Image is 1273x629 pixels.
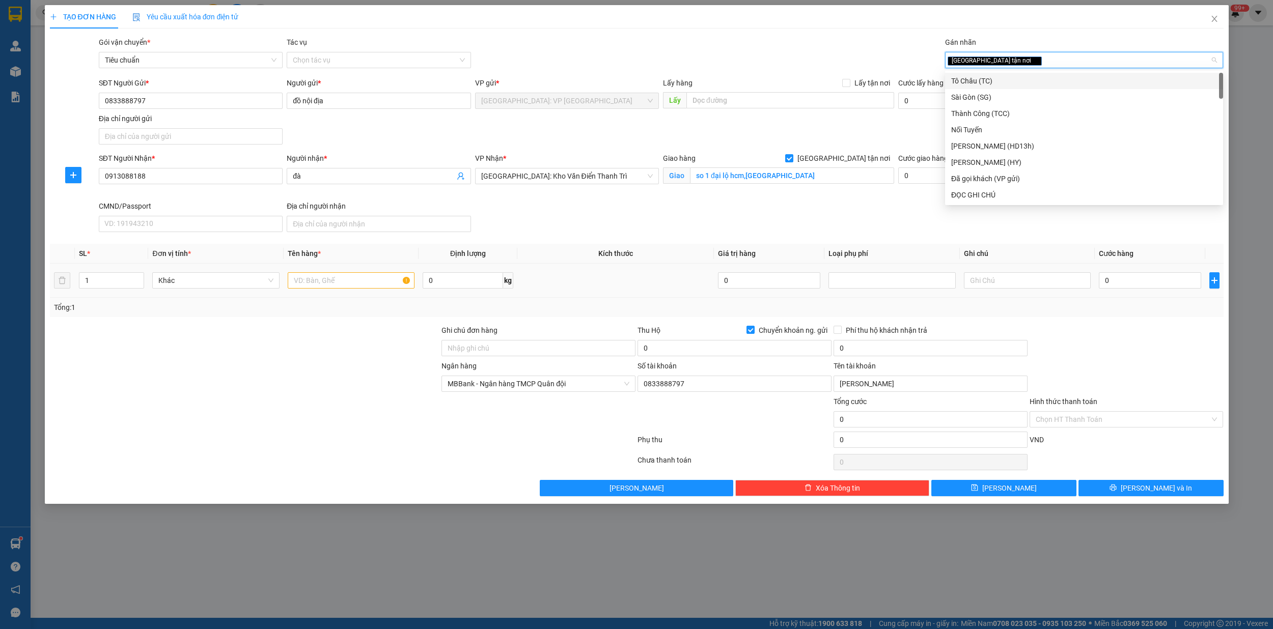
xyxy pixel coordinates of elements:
[686,92,894,108] input: Dọc đường
[287,201,471,212] div: Địa chỉ người nhận
[718,272,820,289] input: 0
[951,75,1217,87] div: Tô Châu (TC)
[66,171,81,179] span: plus
[441,340,635,356] input: Ghi chú đơn hàng
[842,325,931,336] span: Phí thu hộ khách nhận trả
[945,154,1223,170] div: Hoàng Yến (HY)
[638,362,677,370] label: Số tài khoản
[598,249,633,258] span: Kích thước
[54,272,70,289] button: delete
[638,376,832,392] input: Số tài khoản
[834,376,1028,392] input: Tên tài khoản
[481,168,653,184] span: Hà Nội: Kho Văn Điển Thanh Trì
[1121,482,1192,494] span: [PERSON_NAME] và In
[1210,15,1219,23] span: close
[475,154,503,162] span: VP Nhận
[982,482,1037,494] span: [PERSON_NAME]
[834,397,867,406] span: Tổng cước
[951,124,1217,135] div: Nối Tuyến
[834,362,876,370] label: Tên tài khoản
[755,325,832,336] span: Chuyển khoản ng. gửi
[18,15,210,26] strong: BIÊN NHẬN VẬN CHUYỂN BẢO AN EXPRESS
[441,362,477,370] label: Ngân hàng
[1030,436,1044,444] span: VND
[945,73,1223,89] div: Tô Châu (TC)
[898,154,948,162] label: Cước giao hàng
[690,167,894,184] input: Giao tận nơi
[50,13,57,20] span: plus
[964,272,1091,289] input: Ghi Chú
[945,138,1223,154] div: Huy Dương (HD13h)
[105,52,276,68] span: Tiêu chuẩn
[503,272,513,289] span: kg
[50,13,116,21] span: TẠO ĐƠN HÀNG
[948,56,1042,66] span: [GEOGRAPHIC_DATA] tận nơi
[824,244,960,264] th: Loại phụ phí
[945,122,1223,138] div: Nối Tuyến
[793,153,894,164] span: [GEOGRAPHIC_DATA] tận nơi
[99,153,283,164] div: SĐT Người Nhận
[971,484,978,492] span: save
[945,187,1223,203] div: ĐỌC GHI CHÚ
[481,93,653,108] span: Hà Nội: VP Quận Thanh Xuân
[805,484,812,492] span: delete
[79,249,87,258] span: SL
[898,167,1015,184] input: Cước giao hàng
[951,189,1217,201] div: ĐỌC GHI CHÚ
[1078,480,1224,496] button: printer[PERSON_NAME] và In
[99,113,283,124] div: Địa chỉ người gửi
[287,77,471,89] div: Người gửi
[1110,484,1117,492] span: printer
[610,482,664,494] span: [PERSON_NAME]
[42,40,189,78] span: [PHONE_NUMBER] - [DOMAIN_NAME]
[945,170,1223,187] div: Đã gọi khách (VP gửi)
[448,376,629,391] span: MBBank - Ngân hàng TMCP Quân đội
[735,480,929,496] button: deleteXóa Thông tin
[951,140,1217,152] div: [PERSON_NAME] (HD13h)
[99,201,283,212] div: CMND/Passport
[540,480,734,496] button: [PERSON_NAME]
[54,302,491,313] div: Tổng: 1
[99,38,150,46] span: Gói vận chuyển
[288,249,321,258] span: Tên hàng
[663,79,693,87] span: Lấy hàng
[1209,272,1219,289] button: plus
[1033,58,1038,63] span: close
[65,167,81,183] button: plus
[960,244,1095,264] th: Ghi chú
[898,93,1035,109] input: Cước lấy hàng
[1200,5,1229,34] button: Close
[288,272,415,289] input: VD: Bàn, Ghế
[638,326,660,334] span: Thu Hộ
[718,249,756,258] span: Giá trị hàng
[951,173,1217,184] div: Đã gọi khách (VP gửi)
[450,249,486,258] span: Định lượng
[931,480,1076,496] button: save[PERSON_NAME]
[132,13,141,21] img: icon
[132,13,239,21] span: Yêu cầu xuất hóa đơn điện tử
[951,157,1217,168] div: [PERSON_NAME] (HY)
[16,28,213,36] strong: (Công Ty TNHH Chuyển Phát Nhanh Bảo An - MST: 0109597835)
[663,167,690,184] span: Giao
[441,326,497,334] label: Ghi chú đơn hàng
[1030,397,1097,406] label: Hình thức thanh toán
[475,77,659,89] div: VP gửi
[945,89,1223,105] div: Sài Gòn (SG)
[99,77,283,89] div: SĐT Người Gửi
[1043,54,1045,66] input: Gán nhãn
[663,154,696,162] span: Giao hàng
[636,434,833,452] div: Phụ thu
[457,172,465,180] span: user-add
[816,482,860,494] span: Xóa Thông tin
[850,77,894,89] span: Lấy tận nơi
[1099,249,1133,258] span: Cước hàng
[287,216,471,232] input: Địa chỉ của người nhận
[951,92,1217,103] div: Sài Gòn (SG)
[636,454,833,472] div: Chưa thanh toán
[152,249,190,258] span: Đơn vị tính
[951,108,1217,119] div: Thành Công (TCC)
[1210,276,1219,284] span: plus
[287,153,471,164] div: Người nhận
[287,38,307,46] label: Tác vụ
[945,105,1223,122] div: Thành Công (TCC)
